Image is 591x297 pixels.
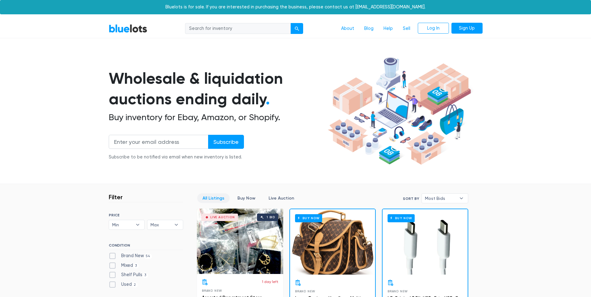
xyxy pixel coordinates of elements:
[109,68,326,110] h1: Wholesale & liquidation auctions ending daily
[170,220,183,229] b: ▾
[232,193,261,203] a: Buy Now
[109,193,123,201] h3: Filter
[383,209,468,275] a: Buy Now
[112,220,133,229] span: Min
[109,112,326,123] h2: Buy inventory for Ebay, Amazon, or Shopify.
[379,23,398,35] a: Help
[131,220,144,229] b: ▾
[109,262,139,269] label: Mixed
[388,214,415,222] h6: Buy Now
[262,279,278,285] p: 1 day left
[295,214,322,222] h6: Buy Now
[132,282,138,287] span: 2
[388,290,408,293] span: Brand New
[197,193,230,203] a: All Listings
[398,23,415,35] a: Sell
[418,23,449,34] a: Log In
[109,213,183,217] h6: PRICE
[326,54,473,168] img: hero-ee84e7d0318cb26816c560f6b4441b76977f77a177738b4e94f68c95b2b83dbb.png
[133,263,139,268] span: 3
[403,196,419,201] label: Sort By
[455,194,468,203] b: ▾
[295,290,315,293] span: Brand New
[185,23,291,34] input: Search for inventory
[263,193,299,203] a: Live Auction
[210,216,235,219] div: Live Auction
[197,209,283,274] a: Live Auction 1 bid
[359,23,379,35] a: Blog
[290,209,375,275] a: Buy Now
[109,252,152,259] label: Brand New
[109,281,138,288] label: Used
[144,254,152,259] span: 54
[142,273,148,278] span: 3
[266,90,270,108] span: .
[109,154,244,161] div: Subscribe to be notified via email when new inventory is listed.
[109,243,183,250] h6: CONDITION
[208,135,244,149] input: Subscribe
[425,194,456,203] span: Most Bids
[109,135,208,149] input: Enter your email address
[336,23,359,35] a: About
[109,271,148,278] label: Shelf Pulls
[109,24,147,33] a: BlueLots
[150,220,171,229] span: Max
[451,23,483,34] a: Sign Up
[202,289,222,292] span: Brand New
[267,216,275,219] div: 1 bid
